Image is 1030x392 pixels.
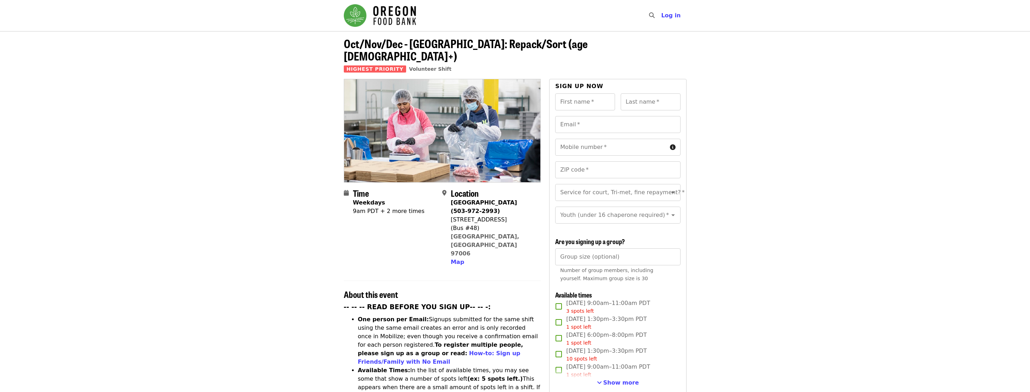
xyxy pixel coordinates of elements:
[670,144,676,151] i: circle-info icon
[566,331,647,347] span: [DATE] 6:00pm–8:00pm PDT
[668,188,678,197] button: Open
[560,267,653,281] span: Number of group members, including yourself. Maximum group size is 30
[566,308,594,314] span: 3 spots left
[555,237,625,246] span: Are you signing up a group?
[344,35,588,64] span: Oct/Nov/Dec - [GEOGRAPHIC_DATA]: Repack/Sort (age [DEMOGRAPHIC_DATA]+)
[451,187,479,199] span: Location
[344,4,416,27] img: Oregon Food Bank - Home
[659,7,665,24] input: Search
[451,259,464,265] span: Map
[442,190,446,196] i: map-marker-alt icon
[358,350,520,365] a: How-to: Sign up Friends/Family with No Email
[621,93,681,110] input: Last name
[566,299,650,315] span: [DATE] 9:00am–11:00am PDT
[353,187,369,199] span: Time
[566,372,591,377] span: 1 spot left
[566,324,591,330] span: 1 spot left
[566,363,650,379] span: [DATE] 9:00am–11:00am PDT
[451,199,517,214] strong: [GEOGRAPHIC_DATA] (503-972-2993)
[451,233,519,257] a: [GEOGRAPHIC_DATA], [GEOGRAPHIC_DATA] 97006
[451,215,535,224] div: [STREET_ADDRESS]
[555,93,615,110] input: First name
[344,65,406,73] span: Highest Priority
[344,79,541,182] img: Oct/Nov/Dec - Beaverton: Repack/Sort (age 10+) organized by Oregon Food Bank
[358,341,523,357] strong: To register multiple people, please sign up as a group or read:
[566,340,591,346] span: 1 spot left
[358,315,541,366] li: Signups submitted for the same shift using the same email creates an error and is only recorded o...
[555,248,680,265] input: [object Object]
[344,190,349,196] i: calendar icon
[555,290,592,299] span: Available times
[451,258,464,266] button: Map
[467,375,523,382] strong: (ex: 5 spots left.)
[555,139,667,156] input: Mobile number
[649,12,655,19] i: search icon
[555,161,680,178] input: ZIP code
[555,116,680,133] input: Email
[358,367,410,374] strong: Available Times:
[344,303,491,311] strong: -- -- -- READ BEFORE YOU SIGN UP-- -- -:
[566,315,647,331] span: [DATE] 1:30pm–3:30pm PDT
[597,379,639,387] button: See more timeslots
[555,83,603,90] span: Sign up now
[451,224,535,232] div: (Bus #48)
[668,210,678,220] button: Open
[358,316,429,323] strong: One person per Email:
[655,8,686,23] button: Log in
[353,199,385,206] strong: Weekdays
[353,207,425,215] div: 9am PDT + 2 more times
[603,379,639,386] span: Show more
[566,347,647,363] span: [DATE] 1:30pm–3:30pm PDT
[344,288,398,300] span: About this event
[661,12,681,19] span: Log in
[409,66,451,72] a: Volunteer Shift
[566,356,597,362] span: 10 spots left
